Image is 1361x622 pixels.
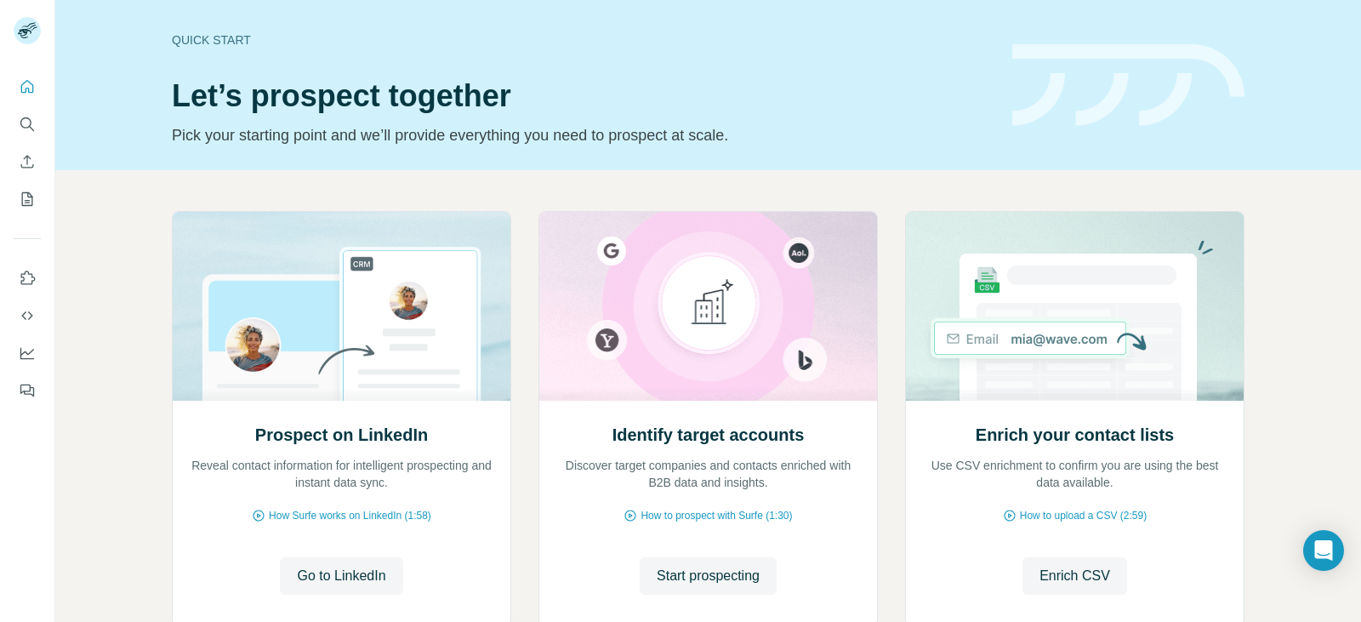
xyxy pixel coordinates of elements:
[923,457,1227,491] p: Use CSV enrichment to confirm you are using the best data available.
[297,566,385,586] span: Go to LinkedIn
[612,423,805,447] h2: Identify target accounts
[14,375,41,406] button: Feedback
[640,557,777,595] button: Start prospecting
[255,423,428,447] h2: Prospect on LinkedIn
[1022,557,1127,595] button: Enrich CSV
[657,566,760,586] span: Start prospecting
[14,338,41,368] button: Dashboard
[1012,44,1244,127] img: banner
[14,300,41,331] button: Use Surfe API
[172,212,511,401] img: Prospect on LinkedIn
[14,263,41,294] button: Use Surfe on LinkedIn
[905,212,1244,401] img: Enrich your contact lists
[172,31,992,49] div: Quick start
[172,79,992,113] h1: Let’s prospect together
[172,123,992,147] p: Pick your starting point and we’ll provide everything you need to prospect at scale.
[14,71,41,102] button: Quick start
[1039,566,1110,586] span: Enrich CSV
[14,109,41,140] button: Search
[1303,530,1344,571] div: Open Intercom Messenger
[280,557,402,595] button: Go to LinkedIn
[14,184,41,214] button: My lists
[976,423,1174,447] h2: Enrich your contact lists
[641,508,792,523] span: How to prospect with Surfe (1:30)
[269,508,431,523] span: How Surfe works on LinkedIn (1:58)
[1020,508,1147,523] span: How to upload a CSV (2:59)
[538,212,878,401] img: Identify target accounts
[14,146,41,177] button: Enrich CSV
[190,457,493,491] p: Reveal contact information for intelligent prospecting and instant data sync.
[556,457,860,491] p: Discover target companies and contacts enriched with B2B data and insights.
